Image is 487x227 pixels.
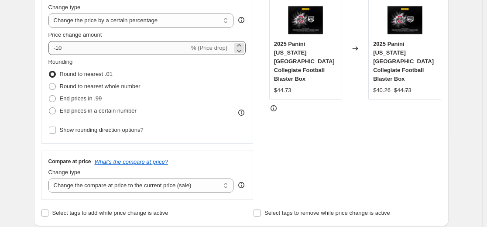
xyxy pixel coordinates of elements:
span: Rounding [48,58,73,65]
span: Change type [48,4,81,10]
strike: $44.73 [394,86,412,95]
img: 2025PaniniOhioStateUniversityCollegiateFootballHobbyBox1_8076e77f-1cab-4b48-9bc4-d509c5954b61_80x... [388,2,422,37]
div: help [237,181,246,189]
div: help [237,16,246,24]
div: $44.73 [274,86,292,95]
span: 2025 Panini [US_STATE][GEOGRAPHIC_DATA] Collegiate Football Blaster Box [373,41,434,82]
span: Show rounding direction options? [60,127,144,133]
span: Change type [48,169,81,175]
span: End prices in a certain number [60,107,137,114]
span: Round to nearest .01 [60,71,113,77]
span: Select tags to remove while price change is active [264,210,390,216]
span: % (Price drop) [191,45,227,51]
input: -15 [48,41,189,55]
button: What's the compare at price? [95,158,168,165]
img: 2025PaniniOhioStateUniversityCollegiateFootballHobbyBox1_8076e77f-1cab-4b48-9bc4-d509c5954b61_80x... [288,2,323,37]
div: $40.26 [373,86,391,95]
span: Price change amount [48,31,102,38]
span: End prices in .99 [60,95,102,102]
h3: Compare at price [48,158,91,165]
span: Select tags to add while price change is active [52,210,168,216]
span: Round to nearest whole number [60,83,141,89]
span: 2025 Panini [US_STATE][GEOGRAPHIC_DATA] Collegiate Football Blaster Box [274,41,335,82]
